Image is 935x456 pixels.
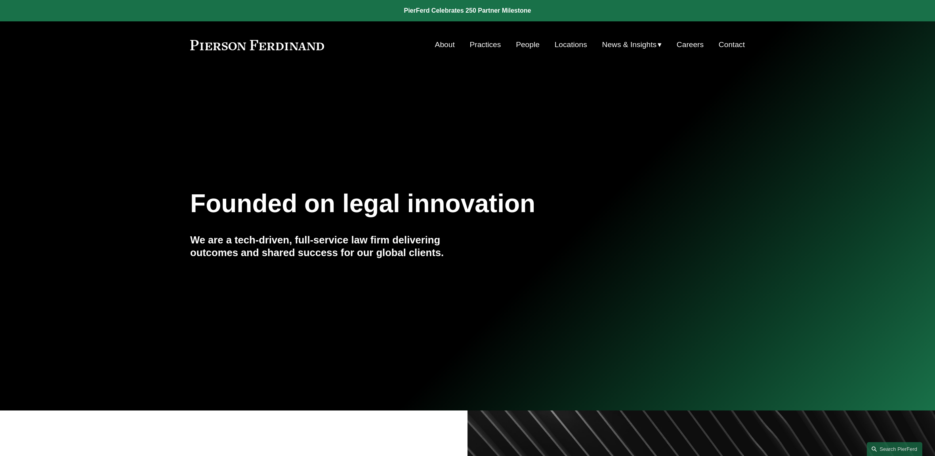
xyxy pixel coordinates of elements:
[516,37,540,52] a: People
[602,38,657,52] span: News & Insights
[190,234,467,259] h4: We are a tech-driven, full-service law firm delivering outcomes and shared success for our global...
[190,189,653,218] h1: Founded on legal innovation
[469,37,501,52] a: Practices
[555,37,587,52] a: Locations
[602,37,662,52] a: folder dropdown
[435,37,455,52] a: About
[867,442,922,456] a: Search this site
[719,37,745,52] a: Contact
[677,37,704,52] a: Careers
